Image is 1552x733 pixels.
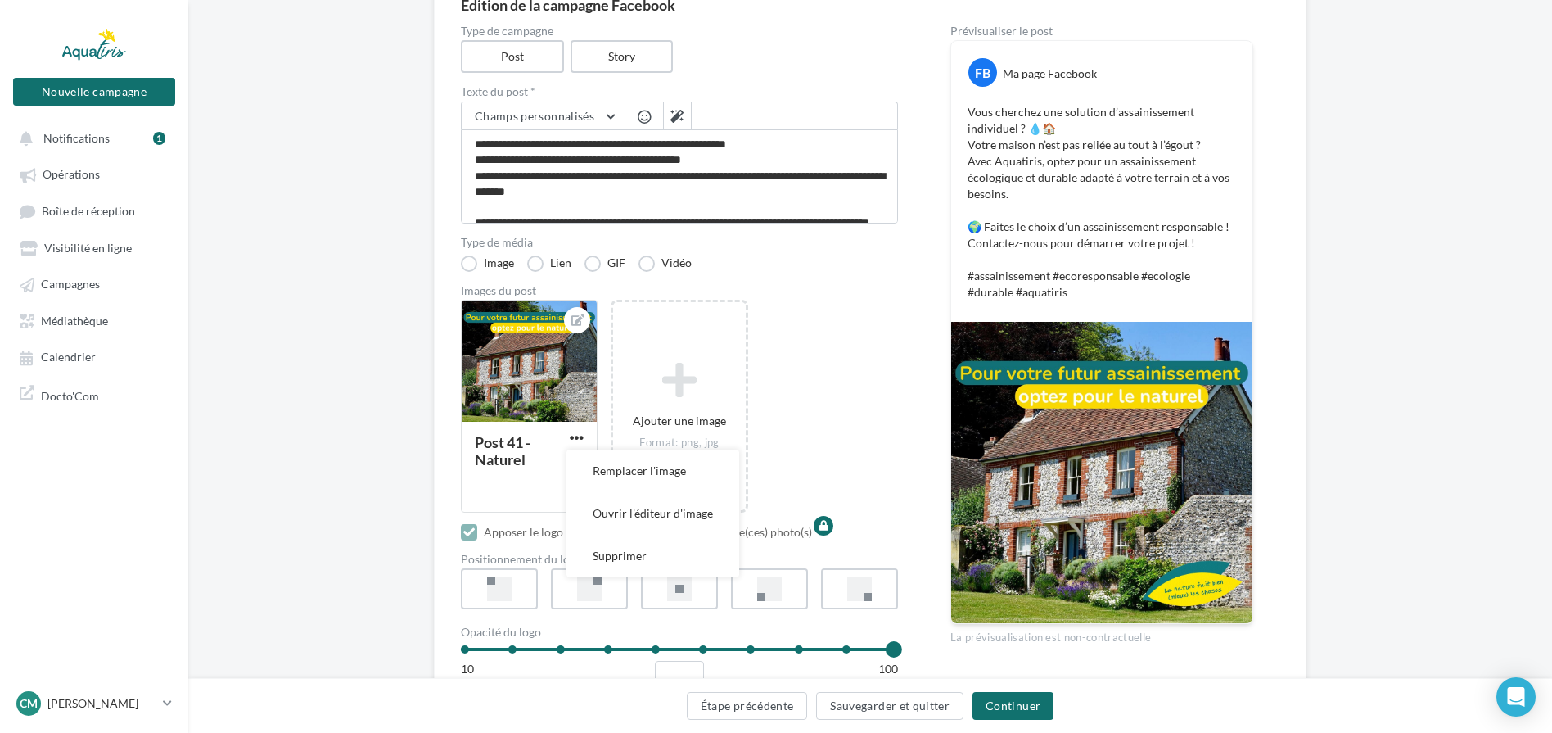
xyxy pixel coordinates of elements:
label: Type de média [461,237,898,248]
button: Ouvrir l'éditeur d'image [566,492,739,535]
a: Visibilité en ligne [10,233,178,262]
div: Apposer le logo de votre réseau pour protéger cette(ces) photo(s) [484,524,812,541]
div: FB [968,58,997,87]
label: GIF [584,256,625,272]
div: 100 [878,661,898,677]
label: Texte du post * [461,86,898,97]
label: Type de campagne [461,25,898,37]
a: Campagnes [10,269,178,298]
span: Campagnes [41,278,100,292]
label: Vidéo [638,256,692,272]
div: La prévisualisation est non-contractuelle [950,624,1253,645]
div: Ma page Facebook [1003,66,1097,82]
button: Sauvegarder et quitter [816,692,963,720]
a: Boîte de réception [10,196,178,226]
div: Opacité du logo [461,627,898,638]
div: Open Intercom Messenger [1496,677,1536,717]
span: Boîte de réception [42,204,135,218]
div: Images du post [461,285,898,296]
button: Continuer [972,692,1053,720]
label: Lien [527,256,571,272]
label: Post [461,40,564,73]
a: Opérations [10,159,178,188]
div: Prévisualiser le post [950,25,1253,37]
button: Remplacer l'image [566,450,739,492]
button: Champs personnalisés [462,102,625,130]
a: Cm [PERSON_NAME] [13,688,175,719]
button: Supprimer [566,535,739,577]
span: Cm [20,695,38,712]
span: Visibilité en ligne [44,241,132,255]
a: Médiathèque [10,305,178,335]
label: Story [571,40,674,73]
button: Étape précédente [687,692,808,720]
div: 1 [153,132,165,145]
span: Médiathèque [41,314,108,328]
p: Vous cherchez une solution d’assainissement individuel ? 💧🏠 Votre maison n’est pas reliée au tout... [968,104,1236,301]
button: Nouvelle campagne [13,78,175,106]
span: Calendrier [41,351,96,364]
span: Opérations [43,168,100,182]
div: Positionnement du logo [461,554,898,565]
div: 10 [461,661,474,677]
span: Docto'Com [41,385,99,404]
span: Champs personnalisés [475,109,594,123]
p: [PERSON_NAME] [47,695,156,712]
span: Notifications [43,131,110,145]
label: Image [461,256,514,272]
div: Post 41 - Naturel [475,433,530,468]
a: Calendrier [10,342,178,371]
button: Notifications 1 [10,123,172,152]
a: Docto'Com [10,378,178,410]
